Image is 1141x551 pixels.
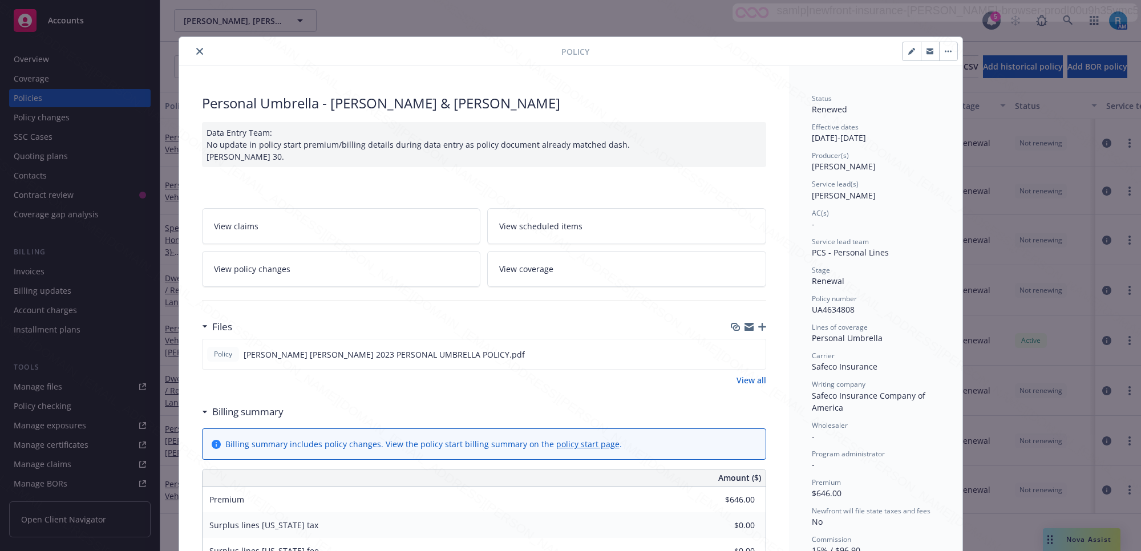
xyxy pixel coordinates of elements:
[812,534,851,544] span: Commission
[812,477,841,487] span: Premium
[212,349,234,359] span: Policy
[812,322,868,332] span: Lines of coverage
[812,294,857,303] span: Policy number
[812,304,855,315] span: UA4634808
[212,404,284,419] h3: Billing summary
[202,404,284,419] div: Billing summary
[751,349,761,360] button: preview file
[733,349,742,360] button: download file
[202,208,481,244] a: View claims
[202,319,232,334] div: Files
[812,332,940,344] div: Personal Umbrella
[193,44,207,58] button: close
[244,349,525,360] span: [PERSON_NAME] [PERSON_NAME] 2023 PERSONAL UMBRELLA POLICY.pdf
[225,438,622,450] div: Billing summary includes policy changes. View the policy start billing summary on the .
[812,122,859,132] span: Effective dates
[812,506,930,516] span: Newfront will file state taxes and fees
[812,275,844,286] span: Renewal
[209,494,244,505] span: Premium
[556,439,620,449] a: policy start page
[812,94,832,103] span: Status
[812,247,889,258] span: PCS - Personal Lines
[812,208,829,218] span: AC(s)
[214,263,290,275] span: View policy changes
[812,390,928,413] span: Safeco Insurance Company of America
[812,361,877,372] span: Safeco Insurance
[202,251,481,287] a: View policy changes
[209,520,318,530] span: Surplus lines [US_STATE] tax
[202,94,766,113] div: Personal Umbrella - [PERSON_NAME] & [PERSON_NAME]
[812,351,835,360] span: Carrier
[812,449,885,459] span: Program administrator
[499,263,553,275] span: View coverage
[687,491,762,508] input: 0.00
[202,122,766,167] div: Data Entry Team: No update in policy start premium/billing details during data entry as policy do...
[487,208,766,244] a: View scheduled items
[812,151,849,160] span: Producer(s)
[718,472,761,484] span: Amount ($)
[812,237,869,246] span: Service lead team
[812,431,815,441] span: -
[812,179,859,189] span: Service lead(s)
[812,265,830,275] span: Stage
[812,420,848,430] span: Wholesaler
[812,104,847,115] span: Renewed
[214,220,258,232] span: View claims
[499,220,582,232] span: View scheduled items
[487,251,766,287] a: View coverage
[812,190,876,201] span: [PERSON_NAME]
[212,319,232,334] h3: Files
[812,516,823,527] span: No
[812,122,940,144] div: [DATE] - [DATE]
[812,459,815,470] span: -
[687,517,762,534] input: 0.00
[561,46,589,58] span: Policy
[812,379,865,389] span: Writing company
[812,161,876,172] span: [PERSON_NAME]
[812,488,841,499] span: $646.00
[812,218,815,229] span: -
[737,374,766,386] a: View all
